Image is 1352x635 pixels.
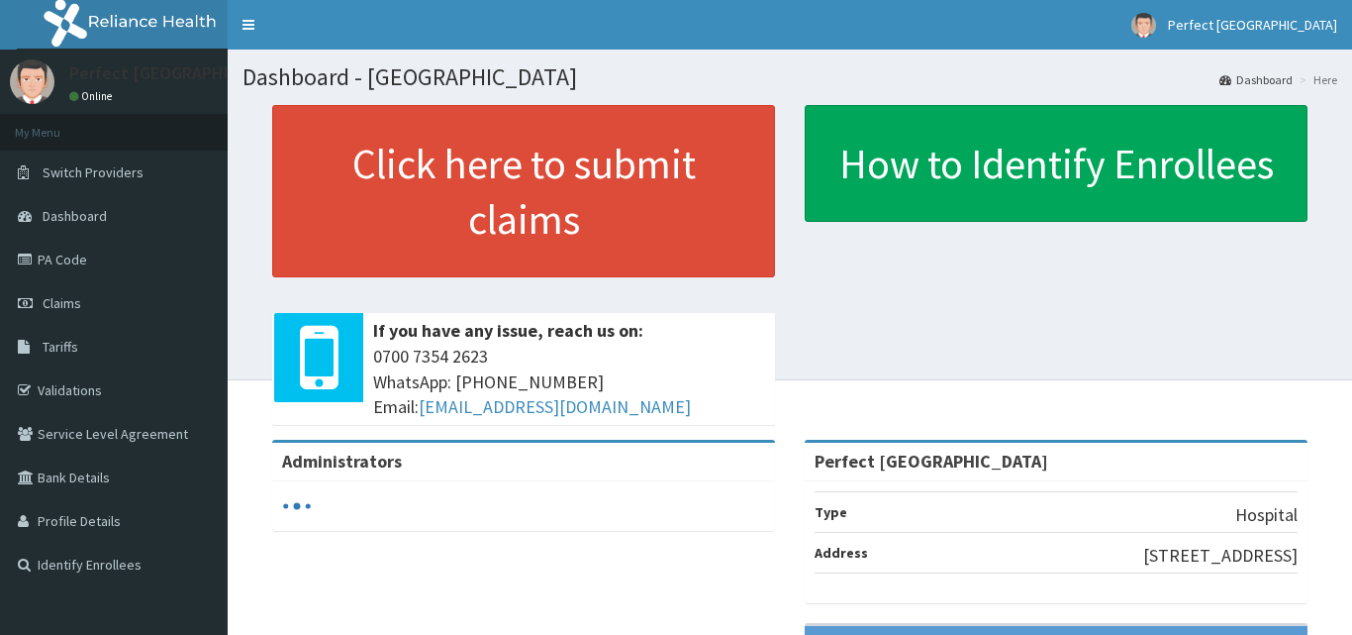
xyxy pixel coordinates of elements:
b: Address [815,544,868,562]
a: [EMAIL_ADDRESS][DOMAIN_NAME] [419,395,691,418]
span: Claims [43,294,81,312]
h1: Dashboard - [GEOGRAPHIC_DATA] [242,64,1337,90]
strong: Perfect [GEOGRAPHIC_DATA] [815,450,1048,473]
a: Online [69,89,117,103]
b: Type [815,503,847,521]
span: Perfect [GEOGRAPHIC_DATA] [1168,16,1337,34]
a: How to Identify Enrollees [805,105,1307,222]
span: Switch Providers [43,163,144,181]
b: If you have any issue, reach us on: [373,319,643,342]
p: Perfect [GEOGRAPHIC_DATA] [69,64,296,82]
li: Here [1295,71,1337,88]
p: Hospital [1235,502,1298,528]
span: Dashboard [43,207,107,225]
span: 0700 7354 2623 WhatsApp: [PHONE_NUMBER] Email: [373,344,765,420]
p: [STREET_ADDRESS] [1143,543,1298,569]
span: Tariffs [43,338,78,356]
img: User Image [1131,13,1156,38]
a: Dashboard [1219,71,1293,88]
a: Click here to submit claims [272,105,775,277]
b: Administrators [282,450,402,473]
svg: audio-loading [282,491,312,521]
img: User Image [10,59,54,104]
